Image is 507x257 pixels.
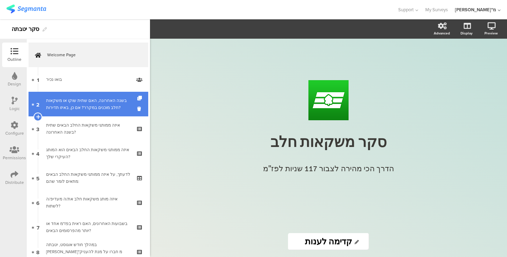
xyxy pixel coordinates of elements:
[198,133,459,151] p: סקר משקאות חלב
[5,130,24,136] div: Configure
[37,223,39,231] span: 7
[29,141,148,166] a: 4 איזה ממותגי משקאות החלב הבאים הוא המותג העיקרי שלך?
[36,125,39,133] span: 3
[46,97,130,111] div: בשנה האחרונה, האם שתית שוקו או משקאות חלב מוכנים במקרר? אם כן, באיזו תדירות?
[29,190,148,215] a: 6 איזה מותג משקאות חלב את/ה מעדיפ/ה לשתות?
[46,220,130,234] div: בשבועות האחרונים, האם ראית בפז"מ אחד או יותר מהפרסומים הבאים?
[46,146,130,160] div: איזה ממותגי משקאות החלב הבאים הוא המותג העיקרי שלך?
[137,96,143,101] i: Duplicate
[3,155,26,161] div: Permissions
[7,56,21,63] div: Outline
[36,174,39,182] span: 5
[46,171,130,185] div: לדעתך, על איזה ממותגי משקאות החלב הבאים מתאים לומר שהם:
[36,199,39,206] span: 6
[434,31,450,36] div: Advanced
[455,6,496,13] div: [PERSON_NAME]"מ
[29,215,148,239] a: 7 בשבועות האחרונים, האם ראית בפז"מ אחד או יותר מהפרסומים הבאים?
[37,76,39,83] span: 1
[288,233,369,250] input: Start
[36,149,39,157] span: 4
[36,248,39,256] span: 8
[10,105,20,112] div: Logic
[398,6,414,13] span: Support
[8,81,21,87] div: Design
[461,31,472,36] div: Display
[6,5,46,13] img: segmanta logo
[29,92,148,116] a: 2 בשנה האחרונה, האם שתית שוקו או משקאות חלב מוכנים במקרר? אם כן, באיזו תדירות?
[46,122,130,136] div: איזה ממותגי משקאות החלב הבאים שתית בשנה האחרונה?
[29,67,148,92] a: 1 בואו נכיר
[5,179,24,186] div: Distribute
[29,166,148,190] a: 5 לדעתך, על איזה ממותגי משקאות החלב הבאים מתאים לומר שהם:
[137,105,143,112] i: Delete
[484,31,498,36] div: Preview
[47,51,137,58] span: Welcome Page
[29,116,148,141] a: 3 איזה ממותגי משקאות החלב הבאים שתית בשנה האחרונה?
[46,76,130,83] div: בואו נכיר
[46,195,130,210] div: איזה מותג משקאות חלב את/ה מעדיפ/ה לשתות?
[12,24,39,35] div: סקר יטבתה
[205,163,452,174] p: הדרך הכי מהירה לצבור 117 שניות לפז"מ
[36,100,39,108] span: 2
[29,43,148,67] a: Welcome Page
